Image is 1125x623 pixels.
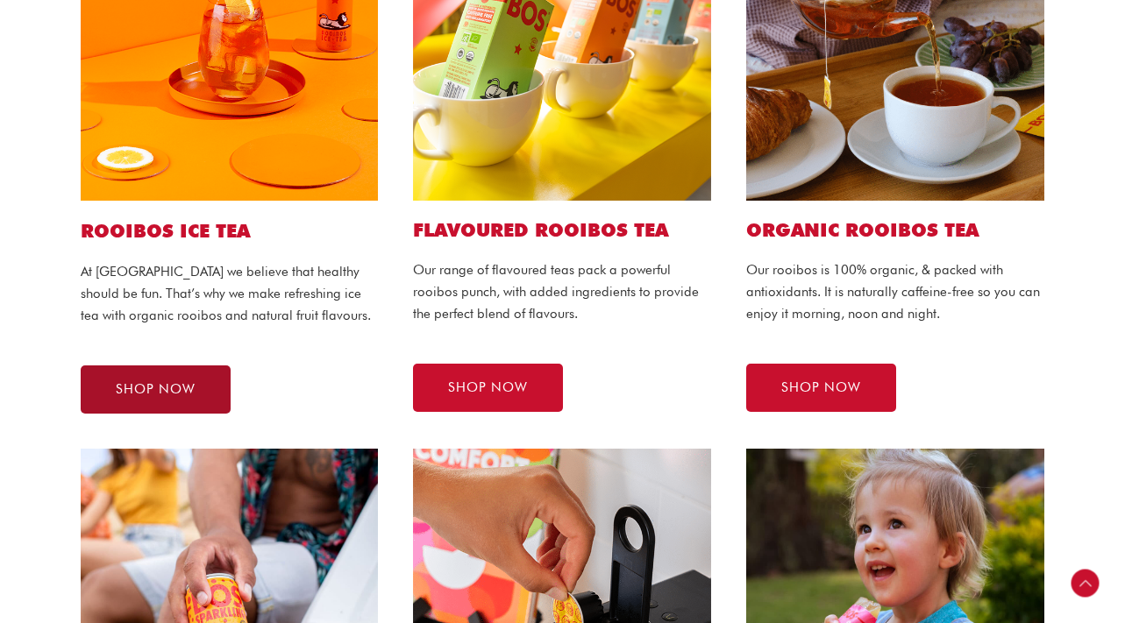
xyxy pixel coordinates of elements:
p: Our rooibos is 100% organic, & packed with antioxidants. It is naturally caffeine-free so you can... [746,259,1044,324]
a: SHOP NOW [81,365,231,414]
span: SHOP NOW [116,383,196,396]
span: SHOP NOW [781,381,861,394]
p: At [GEOGRAPHIC_DATA] we believe that healthy should be fun. That’s why we make refreshing ice tea... [81,261,379,326]
h1: ROOIBOS ICE TEA [81,218,379,244]
a: SHOP NOW [413,364,563,412]
h2: Flavoured ROOIBOS TEA [413,218,711,242]
span: SHOP NOW [448,381,528,394]
p: Our range of flavoured teas pack a powerful rooibos punch, with added ingredients to provide the ... [413,259,711,324]
a: SHOP NOW [746,364,896,412]
h2: Organic ROOIBOS TEA [746,218,1044,242]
